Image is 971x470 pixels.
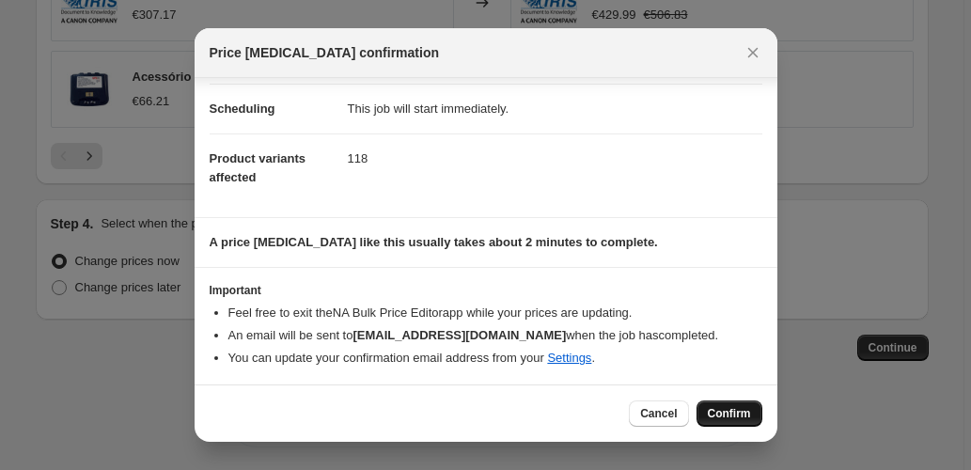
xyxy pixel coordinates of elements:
dd: 118 [348,133,762,183]
button: Cancel [629,400,688,427]
span: Price [MEDICAL_DATA] confirmation [210,43,440,62]
li: An email will be sent to when the job has completed . [228,326,762,345]
a: Settings [547,351,591,365]
button: Close [740,39,766,66]
span: Confirm [708,406,751,421]
span: Product variants affected [210,151,306,184]
span: Scheduling [210,102,275,116]
dd: This job will start immediately. [348,84,762,133]
b: [EMAIL_ADDRESS][DOMAIN_NAME] [352,328,566,342]
b: A price [MEDICAL_DATA] like this usually takes about 2 minutes to complete. [210,235,658,249]
button: Confirm [697,400,762,427]
li: You can update your confirmation email address from your . [228,349,762,368]
h3: Important [210,283,762,298]
span: Cancel [640,406,677,421]
li: Feel free to exit the NA Bulk Price Editor app while your prices are updating. [228,304,762,322]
